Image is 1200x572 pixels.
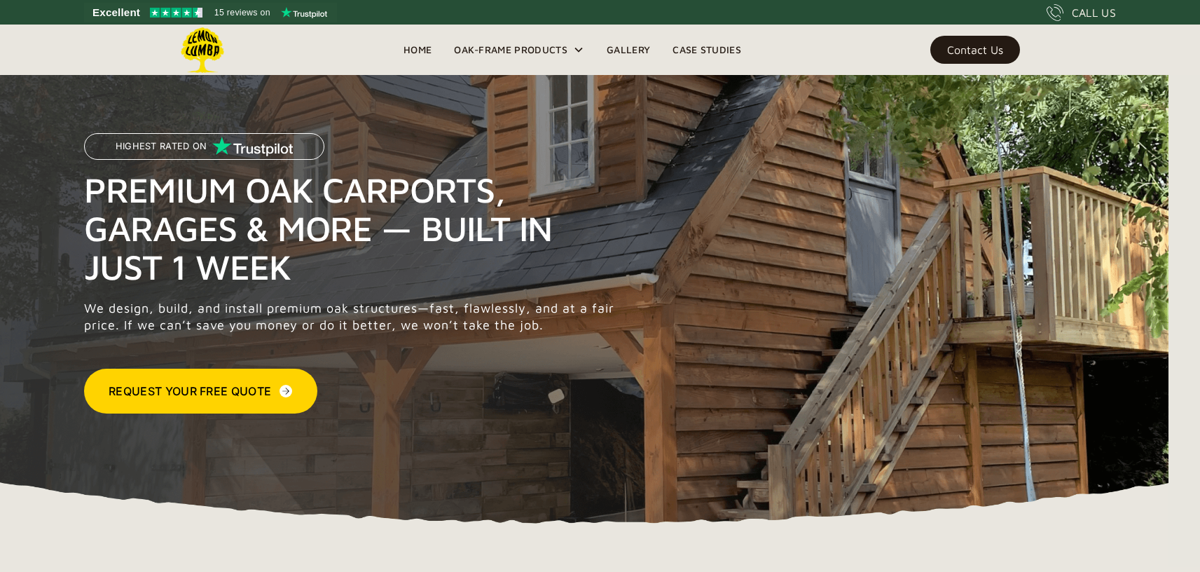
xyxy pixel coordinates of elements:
[109,383,271,400] div: Request Your Free Quote
[392,39,443,60] a: Home
[595,39,661,60] a: Gallery
[1072,4,1116,21] div: CALL US
[116,142,207,151] p: Highest Rated on
[92,4,140,21] span: Excellent
[930,36,1020,64] a: Contact Us
[84,300,622,334] p: We design, build, and install premium oak structures—fast, flawlessly, and at a fair price. If we...
[214,4,270,21] span: 15 reviews on
[84,133,324,170] a: Highest Rated on
[281,7,327,18] img: Trustpilot logo
[84,170,622,286] h1: Premium Oak Carports, Garages & More — Built in Just 1 Week
[443,25,595,75] div: Oak-Frame Products
[84,3,337,22] a: See Lemon Lumba reviews on Trustpilot
[661,39,752,60] a: Case Studies
[1047,4,1116,21] a: CALL US
[947,45,1003,55] div: Contact Us
[150,8,202,18] img: Trustpilot 4.5 stars
[84,369,317,414] a: Request Your Free Quote
[454,41,567,58] div: Oak-Frame Products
